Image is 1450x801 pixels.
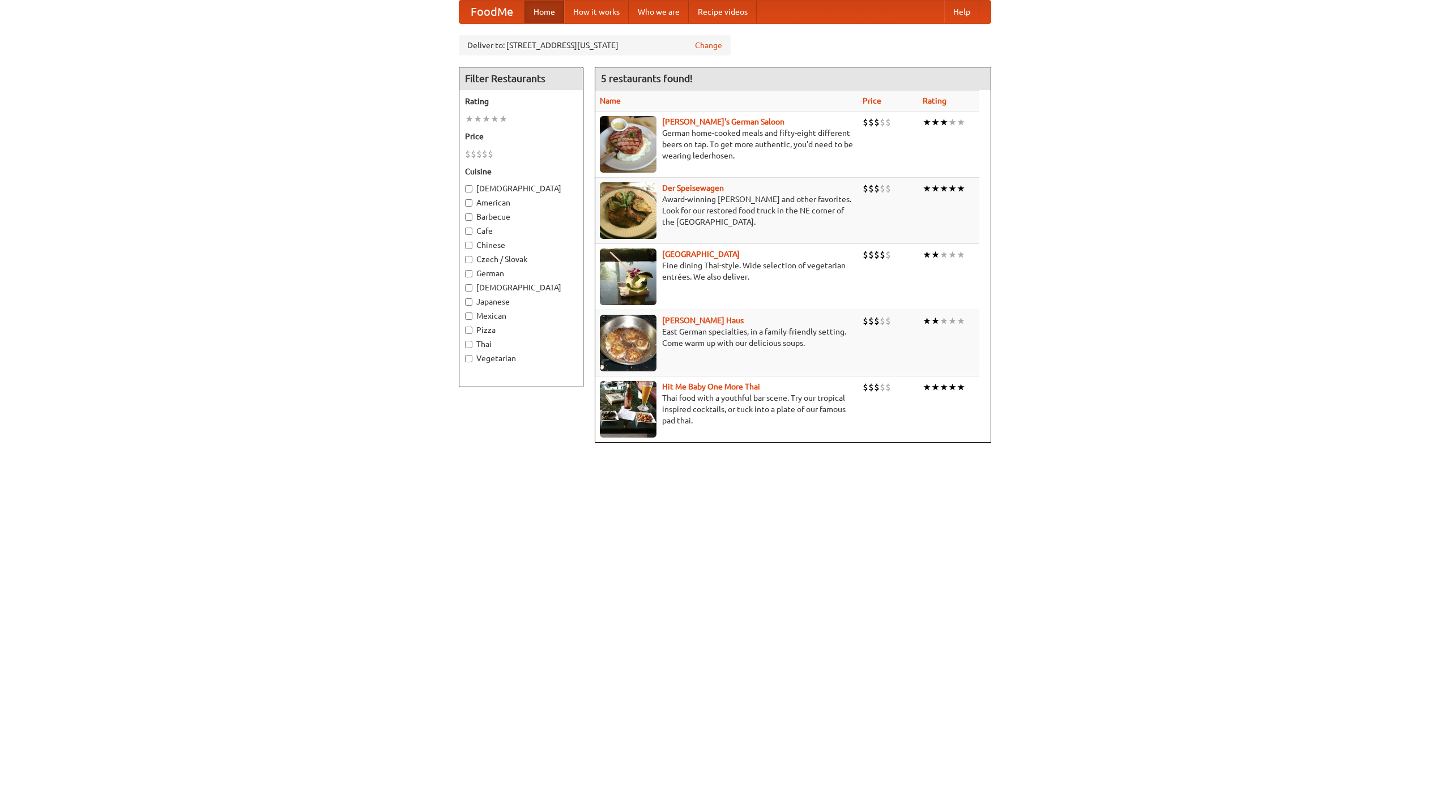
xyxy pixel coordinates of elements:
li: $ [476,148,482,160]
img: kohlhaus.jpg [600,315,656,371]
li: ★ [940,381,948,393]
input: Japanese [465,298,472,306]
li: $ [465,148,471,160]
li: ★ [948,182,957,195]
li: ★ [948,381,957,393]
li: $ [885,116,891,128]
img: satay.jpg [600,249,656,305]
li: $ [885,381,891,393]
li: ★ [482,113,491,125]
li: ★ [957,381,965,393]
li: $ [874,116,880,128]
li: $ [863,249,868,261]
li: ★ [923,315,931,327]
input: Barbecue [465,213,472,221]
li: $ [868,381,874,393]
label: Vegetarian [465,353,577,364]
a: Help [944,1,979,23]
li: ★ [957,315,965,327]
a: [PERSON_NAME]'s German Saloon [662,117,784,126]
li: $ [863,182,868,195]
label: Mexican [465,310,577,322]
li: ★ [940,249,948,261]
a: How it works [564,1,629,23]
li: $ [885,182,891,195]
li: ★ [923,249,931,261]
label: [DEMOGRAPHIC_DATA] [465,183,577,194]
a: Who we are [629,1,689,23]
p: East German specialties, in a family-friendly setting. Come warm up with our delicious soups. [600,326,854,349]
li: $ [880,315,885,327]
h5: Price [465,131,577,142]
li: ★ [931,249,940,261]
p: German home-cooked meals and fifty-eight different beers on tap. To get more authentic, you'd nee... [600,127,854,161]
li: $ [482,148,488,160]
li: ★ [931,182,940,195]
a: Der Speisewagen [662,183,724,192]
label: Chinese [465,239,577,251]
img: babythai.jpg [600,381,656,438]
li: $ [863,116,868,128]
label: [DEMOGRAPHIC_DATA] [465,282,577,293]
input: Cafe [465,228,472,235]
li: $ [874,182,880,195]
label: Cafe [465,225,577,237]
label: German [465,268,577,279]
li: $ [885,249,891,261]
a: [GEOGRAPHIC_DATA] [662,250,740,259]
li: $ [874,249,880,261]
li: ★ [923,116,931,128]
label: Czech / Slovak [465,254,577,265]
input: Chinese [465,242,472,249]
li: ★ [923,381,931,393]
li: $ [874,315,880,327]
li: ★ [948,116,957,128]
li: ★ [465,113,474,125]
li: ★ [499,113,507,125]
input: Mexican [465,312,472,320]
input: Czech / Slovak [465,256,472,263]
a: Price [863,96,881,105]
li: ★ [957,182,965,195]
a: Hit Me Baby One More Thai [662,382,760,391]
li: $ [880,116,885,128]
a: Rating [923,96,946,105]
li: ★ [491,113,499,125]
li: ★ [474,113,482,125]
li: ★ [931,116,940,128]
li: ★ [931,381,940,393]
li: $ [868,315,874,327]
li: $ [488,148,493,160]
a: [PERSON_NAME] Haus [662,316,744,325]
li: $ [880,182,885,195]
a: Home [524,1,564,23]
li: ★ [957,249,965,261]
input: German [465,270,472,277]
a: FoodMe [459,1,524,23]
h5: Rating [465,96,577,107]
input: [DEMOGRAPHIC_DATA] [465,185,472,192]
li: $ [863,381,868,393]
li: $ [868,116,874,128]
li: $ [880,381,885,393]
input: American [465,199,472,207]
li: $ [868,182,874,195]
img: esthers.jpg [600,116,656,173]
h4: Filter Restaurants [459,67,583,90]
label: American [465,197,577,208]
a: Recipe videos [689,1,757,23]
div: Deliver to: [STREET_ADDRESS][US_STATE] [459,35,731,55]
input: [DEMOGRAPHIC_DATA] [465,284,472,292]
p: Award-winning [PERSON_NAME] and other favorites. Look for our restored food truck in the NE corne... [600,194,854,228]
li: $ [874,381,880,393]
li: ★ [923,182,931,195]
input: Thai [465,341,472,348]
h5: Cuisine [465,166,577,177]
label: Barbecue [465,211,577,222]
li: $ [471,148,476,160]
li: $ [880,249,885,261]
